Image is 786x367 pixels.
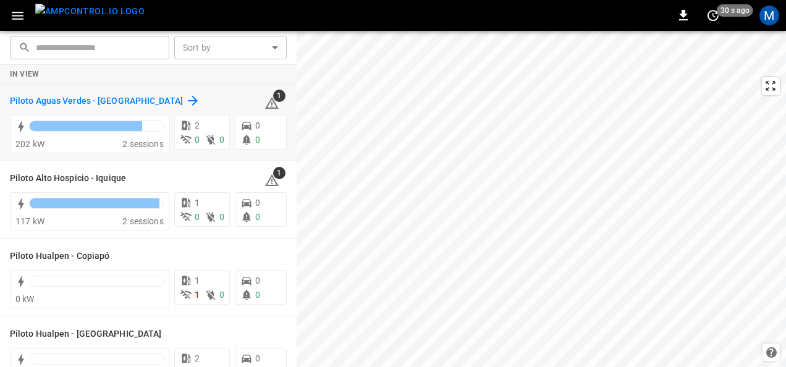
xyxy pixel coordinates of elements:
span: 0 [255,212,260,222]
span: 1 [195,198,200,208]
span: 117 kW [15,216,44,226]
h6: Piloto Hualpen - Copiapó [10,250,109,263]
span: 0 [219,212,224,222]
h6: Piloto Hualpen - Santiago [10,327,161,341]
span: 0 kW [15,294,35,304]
span: 1 [195,290,200,300]
span: 0 [255,276,260,285]
h6: Piloto Alto Hospicio - Iquique [10,172,126,185]
h6: Piloto Aguas Verdes - Antofagasta [10,95,183,108]
div: profile-icon [759,6,779,25]
img: ampcontrol.io logo [35,4,145,19]
span: 0 [219,290,224,300]
span: 0 [195,135,200,145]
span: 0 [255,290,260,300]
span: 1 [273,90,285,102]
span: 2 sessions [122,139,164,149]
span: 1 [195,276,200,285]
span: 0 [255,135,260,145]
span: 2 [195,120,200,130]
span: 0 [255,120,260,130]
button: set refresh interval [703,6,723,25]
span: 2 [195,353,200,363]
span: 0 [255,353,260,363]
span: 202 kW [15,139,44,149]
span: 1 [273,167,285,179]
strong: In View [10,70,40,78]
span: 30 s ago [717,4,753,17]
span: 0 [255,198,260,208]
span: 0 [195,212,200,222]
span: 0 [219,135,224,145]
canvas: Map [297,31,786,367]
span: 2 sessions [122,216,164,226]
